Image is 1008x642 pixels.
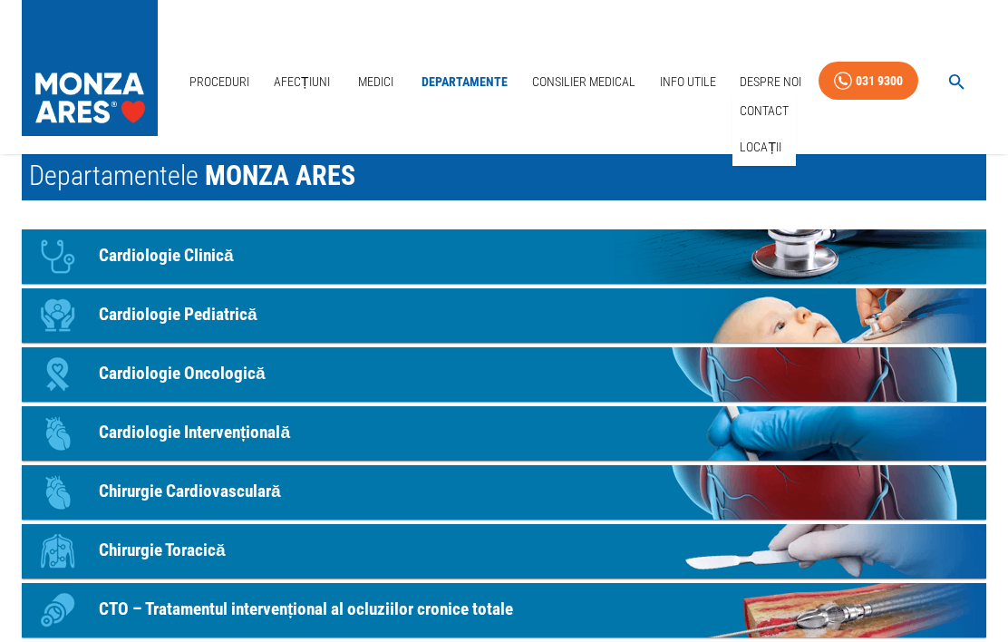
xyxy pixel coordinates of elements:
[31,465,85,520] div: Icon
[31,583,85,637] div: Icon
[732,129,796,166] div: Locații
[205,160,355,191] span: MONZA ARES
[22,406,986,461] a: IconCardiologie Intervențională
[99,243,234,269] p: Cardiologie Clinică
[99,420,290,446] p: Cardiologie Intervențională
[653,63,723,101] a: Info Utile
[31,229,85,284] div: Icon
[22,465,986,520] a: IconChirurgie Cardiovasculară
[732,63,809,101] a: Despre Noi
[31,347,85,402] div: Icon
[819,62,918,101] a: 031 9300
[99,597,513,623] p: CTO – Tratamentul intervențional al ocluziilor cronice totale
[22,524,986,579] a: IconChirurgie Toracică
[31,406,85,461] div: Icon
[99,479,281,505] p: Chirurgie Cardiovasculară
[22,347,986,402] a: IconCardiologie Oncologică
[267,63,337,101] a: Afecțiuni
[414,63,515,101] a: Departamente
[182,63,257,101] a: Proceduri
[525,63,643,101] a: Consilier Medical
[346,63,404,101] a: Medici
[99,302,257,328] p: Cardiologie Pediatrică
[856,70,903,92] div: 031 9300
[22,288,986,343] a: IconCardiologie Pediatrică
[99,538,226,564] p: Chirurgie Toracică
[99,361,266,387] p: Cardiologie Oncologică
[736,132,785,162] a: Locații
[31,524,85,579] div: Icon
[22,151,986,200] h1: Departamentele
[22,229,986,284] a: IconCardiologie Clinică
[22,583,986,637] a: IconCTO – Tratamentul intervențional al ocluziilor cronice totale
[732,92,796,166] nav: secondary mailbox folders
[736,96,792,126] a: Contact
[732,92,796,130] div: Contact
[31,288,85,343] div: Icon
